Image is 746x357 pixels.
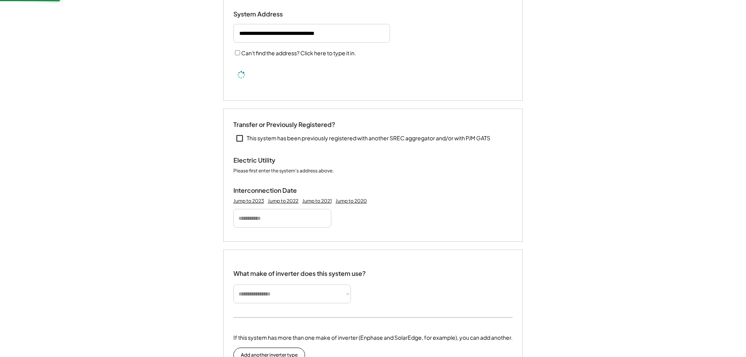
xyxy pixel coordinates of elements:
div: What make of inverter does this system use? [233,262,366,279]
div: Jump to 2020 [336,198,367,204]
div: This system has been previously registered with another SREC aggregator and/or with PJM GATS [247,134,490,142]
div: Interconnection Date [233,187,312,195]
div: Jump to 2021 [302,198,332,204]
div: Transfer or Previously Registered? [233,121,335,129]
div: Electric Utility [233,156,312,165]
div: Jump to 2023 [233,198,264,204]
div: Please first enter the system's address above. [233,168,334,175]
label: Can't find the address? Click here to type it in. [241,49,356,56]
div: System Address [233,10,312,18]
div: Jump to 2022 [268,198,298,204]
div: If this system has more than one make of inverter (Enphase and SolarEdge, for example), you can a... [233,333,513,342]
